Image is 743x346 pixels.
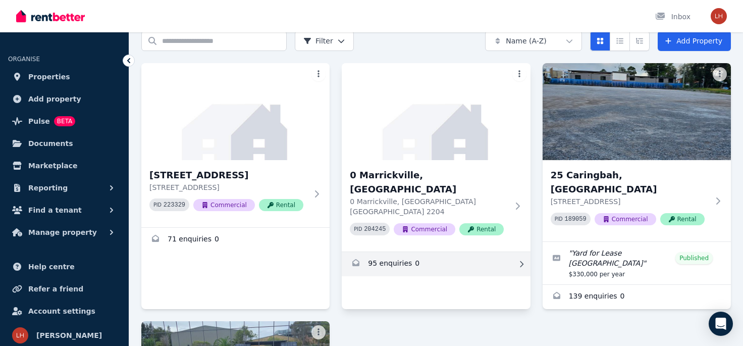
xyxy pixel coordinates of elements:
[28,71,70,83] span: Properties
[713,67,727,81] button: More options
[342,63,530,252] a: 0 Marrickville, Marrickville0 Marrickville, [GEOGRAPHIC_DATA]0 Marrickville, [GEOGRAPHIC_DATA] [G...
[8,56,40,63] span: ORGANISE
[350,168,508,196] h3: 0 Marrickville, [GEOGRAPHIC_DATA]
[8,257,121,277] a: Help centre
[193,199,255,211] span: Commercial
[36,329,102,341] span: [PERSON_NAME]
[28,115,50,127] span: Pulse
[16,9,85,24] img: RentBetter
[8,89,121,109] a: Add property
[8,67,121,87] a: Properties
[153,202,162,208] small: PID
[259,199,303,211] span: Rental
[354,226,362,232] small: PID
[342,252,530,276] a: Enquiries for 0 Marrickville, Marrickville
[709,312,733,336] div: Open Intercom Messenger
[28,226,97,238] span: Manage property
[28,261,75,273] span: Help centre
[8,133,121,154] a: Documents
[629,31,650,51] button: Expanded list view
[12,327,28,343] img: LINDA HAMAMDJIAN
[590,31,610,51] button: Card view
[459,223,504,235] span: Rental
[149,182,307,192] p: [STREET_ADDRESS]
[8,279,121,299] a: Refer a friend
[141,228,330,252] a: Enquiries for 0 Bermill Street, Rockdale
[295,31,354,51] button: Filter
[8,301,121,321] a: Account settings
[311,325,326,339] button: More options
[8,200,121,220] button: Find a tenant
[658,31,731,51] a: Add Property
[551,168,709,196] h3: 25 Caringbah, [GEOGRAPHIC_DATA]
[8,178,121,198] button: Reporting
[350,196,508,217] p: 0 Marrickville, [GEOGRAPHIC_DATA] [GEOGRAPHIC_DATA] 2204
[565,216,587,223] code: 189059
[551,196,709,207] p: [STREET_ADDRESS]
[8,111,121,131] a: PulseBETA
[555,216,563,222] small: PID
[28,160,77,172] span: Marketplace
[54,116,75,126] span: BETA
[28,137,73,150] span: Documents
[512,67,526,81] button: More options
[660,213,705,225] span: Rental
[164,202,185,209] code: 223329
[28,182,68,194] span: Reporting
[28,305,95,317] span: Account settings
[28,283,83,295] span: Refer a friend
[8,222,121,242] button: Manage property
[543,242,731,284] a: Edit listing: Yard for Lease South Sydney
[8,156,121,176] a: Marketplace
[141,63,330,160] img: 0 Bermill Street, Rockdale
[141,63,330,227] a: 0 Bermill Street, Rockdale[STREET_ADDRESS][STREET_ADDRESS]PID 223329CommercialRental
[595,213,656,225] span: Commercial
[543,63,731,241] a: 25 Caringbah, Caringbah25 Caringbah, [GEOGRAPHIC_DATA][STREET_ADDRESS]PID 189059CommercialRental
[590,31,650,51] div: View options
[543,63,731,160] img: 25 Caringbah, Caringbah
[364,226,386,233] code: 204245
[711,8,727,24] img: LINDA HAMAMDJIAN
[28,204,82,216] span: Find a tenant
[303,36,333,46] span: Filter
[655,12,691,22] div: Inbox
[506,36,547,46] span: Name (A-Z)
[28,93,81,105] span: Add property
[394,223,455,235] span: Commercial
[610,31,630,51] button: Compact list view
[543,285,731,309] a: Enquiries for 25 Caringbah, Caringbah
[311,67,326,81] button: More options
[149,168,307,182] h3: [STREET_ADDRESS]
[485,31,582,51] button: Name (A-Z)
[342,63,530,160] img: 0 Marrickville, Marrickville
